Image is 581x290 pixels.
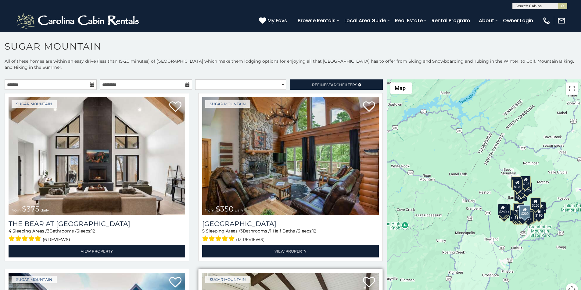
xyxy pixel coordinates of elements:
div: $250 [530,197,541,209]
img: White-1-2.png [15,12,142,30]
span: 12 [91,228,95,234]
span: 4 [9,228,11,234]
span: 1 Half Baths / [270,228,298,234]
div: $155 [512,210,522,222]
span: from [12,208,21,212]
a: Grouse Moor Lodge from $350 daily [202,97,379,215]
a: Add to favorites [363,101,375,114]
a: Sugar Mountain [205,276,250,283]
span: My Favs [267,17,287,24]
div: $225 [521,176,531,187]
a: View Property [202,245,379,257]
img: phone-regular-white.png [542,16,551,25]
span: 3 [240,228,243,234]
img: Grouse Moor Lodge [202,97,379,215]
a: Real Estate [392,15,426,26]
span: $375 [22,204,39,213]
span: from [205,208,214,212]
div: $1,095 [514,190,527,201]
div: Sleeping Areas / Bathrooms / Sleeps: [9,228,185,243]
div: $190 [534,208,544,219]
a: Sugar Mountain [205,100,250,108]
div: $240 [511,176,522,188]
a: About [476,15,497,26]
a: RefineSearchFilters [290,79,382,90]
div: $175 [513,210,523,221]
a: The Bear At [GEOGRAPHIC_DATA] [9,220,185,228]
span: $350 [216,204,234,213]
span: (6 reviews) [43,236,70,243]
a: Add to favorites [169,101,181,114]
div: $240 [498,204,508,215]
div: $155 [536,202,546,214]
a: View Property [9,245,185,257]
a: Browse Rentals [295,15,339,26]
span: (13 reviews) [236,236,265,243]
span: Search [326,82,342,87]
h3: The Bear At Sugar Mountain [9,220,185,228]
a: My Favs [259,17,289,25]
span: daily [41,208,49,212]
div: $170 [512,179,523,190]
div: $125 [522,182,532,194]
a: Add to favorites [363,276,375,289]
img: mail-regular-white.png [557,16,566,25]
span: 12 [312,228,316,234]
div: $200 [519,205,530,218]
a: Local Area Guide [341,15,389,26]
a: Add to favorites [169,276,181,289]
span: Refine Filters [312,82,357,87]
a: Rental Program [429,15,473,26]
span: 5 [202,228,205,234]
button: Change map style [390,82,412,94]
a: Sugar Mountain [12,276,57,283]
a: Sugar Mountain [12,100,57,108]
a: The Bear At Sugar Mountain from $375 daily [9,97,185,215]
div: $350 [518,210,528,222]
span: Map [395,85,406,91]
div: $190 [513,203,524,214]
a: Owner Login [500,15,536,26]
span: daily [235,208,243,212]
div: $300 [514,203,524,215]
div: Sleeping Areas / Bathrooms / Sleeps: [202,228,379,243]
span: 3 [47,228,49,234]
a: [GEOGRAPHIC_DATA] [202,220,379,228]
div: $195 [526,209,537,221]
img: The Bear At Sugar Mountain [9,97,185,215]
button: Toggle fullscreen view [566,82,578,95]
h3: Grouse Moor Lodge [202,220,379,228]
